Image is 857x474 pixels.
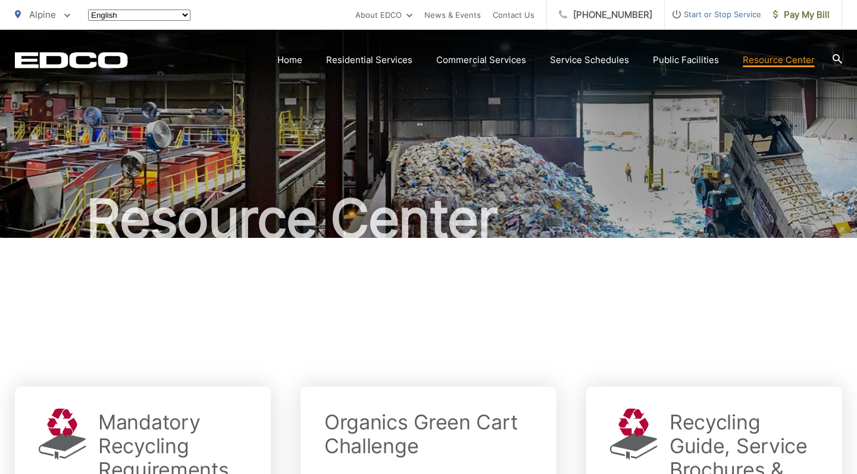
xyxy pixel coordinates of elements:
[355,8,412,22] a: About EDCO
[424,8,481,22] a: News & Events
[324,410,533,458] h2: Organics Green Cart Challenge
[493,8,534,22] a: Contact Us
[15,52,128,68] a: EDCD logo. Return to the homepage.
[550,53,629,67] a: Service Schedules
[29,9,56,20] span: Alpine
[277,53,302,67] a: Home
[773,8,830,22] span: Pay My Bill
[15,189,842,249] h1: Resource Center
[436,53,526,67] a: Commercial Services
[326,53,412,67] a: Residential Services
[653,53,719,67] a: Public Facilities
[88,10,190,21] select: Select a language
[743,53,815,67] a: Resource Center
